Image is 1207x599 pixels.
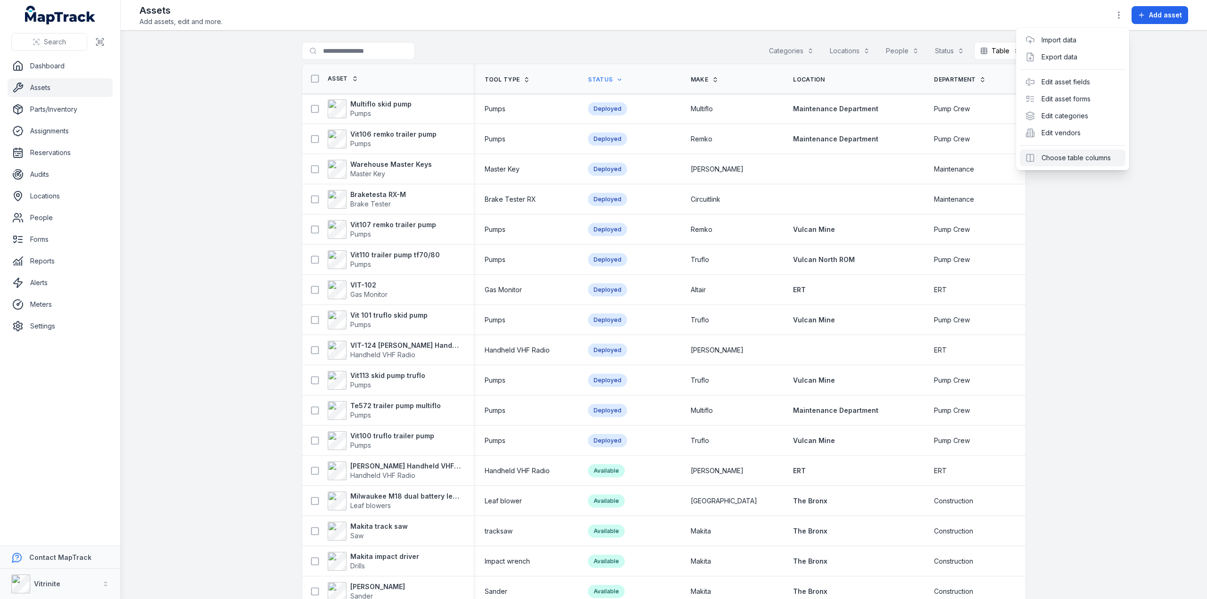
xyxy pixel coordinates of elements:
[1042,35,1076,45] a: Import data
[1020,74,1125,90] div: Edit asset fields
[1020,90,1125,107] div: Edit asset forms
[1020,107,1125,124] div: Edit categories
[1020,149,1125,166] div: Choose table columns
[1020,124,1125,141] div: Edit vendors
[1020,49,1125,66] div: Export data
